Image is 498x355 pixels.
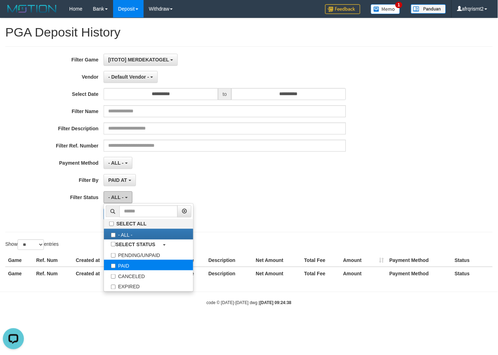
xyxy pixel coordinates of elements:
[104,229,193,239] label: - ALL -
[5,254,33,267] th: Game
[73,267,127,280] th: Created at
[5,239,59,250] label: Show entries
[109,222,114,226] input: SELECT ALL
[108,57,169,63] span: [ITOTO] MERDEKATOGEL
[104,71,158,83] button: - Default Vendor -
[116,242,155,248] b: SELECT STATUS
[301,254,340,267] th: Total Fee
[104,281,193,291] label: EXPIRED
[104,219,193,229] label: SELECT ALL
[108,195,124,200] span: - ALL -
[452,267,493,280] th: Status
[111,274,116,279] input: CANCELED
[206,267,253,280] th: Description
[108,74,149,80] span: - Default Vendor -
[104,249,193,260] label: PENDING/UNPAID
[387,267,452,280] th: Payment Method
[371,4,400,14] img: Button%20Memo.svg
[340,267,387,280] th: Amount
[108,177,127,183] span: PAID AT
[5,25,493,39] h1: PGA Deposit History
[111,285,116,289] input: EXPIRED
[253,267,301,280] th: Net Amount
[33,267,73,280] th: Ref. Num
[111,242,116,246] input: SELECT STATUS
[340,254,387,267] th: Amount
[387,254,452,267] th: Payment Method
[18,239,44,250] select: Showentries
[325,4,360,14] img: Feedback.jpg
[104,54,178,66] button: [ITOTO] MERDEKATOGEL
[207,301,291,305] small: code © [DATE]-[DATE] dwg |
[218,88,231,100] span: to
[206,254,253,267] th: Description
[452,254,493,267] th: Status
[104,191,132,203] button: - ALL -
[111,264,116,268] input: PAID
[260,301,291,305] strong: [DATE] 09:24:38
[5,4,59,14] img: MOTION_logo.png
[411,4,446,14] img: panduan.png
[3,3,24,24] button: Open LiveChat chat widget
[104,157,132,169] button: - ALL -
[111,233,116,237] input: - ALL -
[301,267,340,280] th: Total Fee
[73,254,127,267] th: Created at
[395,2,403,8] span: 1
[104,270,193,281] label: CANCELED
[104,174,136,186] button: PAID AT
[108,160,124,166] span: - ALL -
[104,239,193,249] a: SELECT STATUS
[104,260,193,270] label: PAID
[111,253,116,258] input: PENDING/UNPAID
[33,254,73,267] th: Ref. Num
[253,254,301,267] th: Net Amount
[5,267,33,280] th: Game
